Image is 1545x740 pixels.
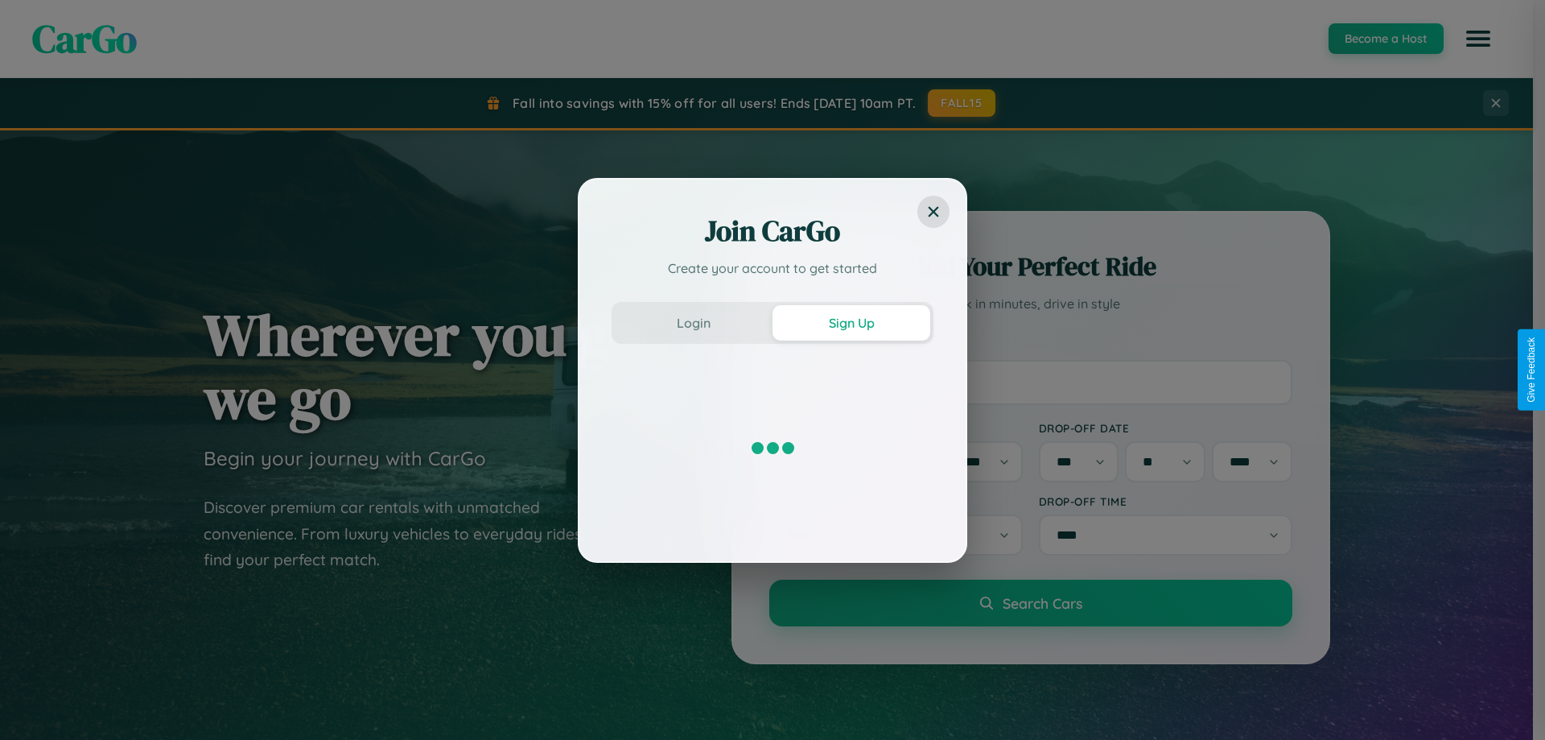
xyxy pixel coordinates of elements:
p: Create your account to get started [612,258,933,278]
iframe: Intercom live chat [16,685,55,724]
div: Give Feedback [1526,337,1537,403]
button: Login [615,305,772,341]
button: Sign Up [772,305,930,341]
h2: Join CarGo [612,212,933,250]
